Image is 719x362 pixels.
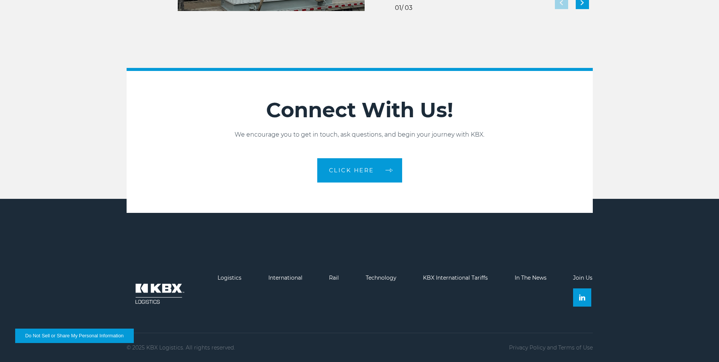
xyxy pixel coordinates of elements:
[268,274,302,281] a: International
[423,274,488,281] a: KBX International Tariffs
[317,158,402,183] a: CLICK HERE arrow arrow
[329,274,339,281] a: Rail
[127,98,593,123] h2: Connect With Us!
[127,345,235,351] p: © 2025 KBX Logistics. All rights reserved.
[681,326,719,362] iframe: Chat Widget
[218,274,241,281] a: Logistics
[579,294,585,301] img: Linkedin
[15,329,134,343] button: Do Not Sell or Share My Personal Information
[547,344,557,351] span: and
[395,4,401,11] span: 01
[573,274,592,281] a: Join Us
[127,275,191,313] img: kbx logo
[366,274,396,281] a: Technology
[329,167,374,173] span: CLICK HERE
[509,344,545,351] a: Privacy Policy
[515,274,547,281] a: In The News
[395,5,412,11] div: / 03
[558,344,593,351] a: Terms of Use
[127,130,593,139] p: We encourage you to get in touch, ask questions, and begin your journey with KBX.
